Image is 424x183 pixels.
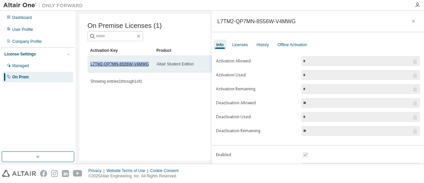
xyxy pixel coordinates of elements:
[62,170,69,177] img: linkedin.svg
[216,58,297,64] label: Activation Allowed
[150,168,182,173] div: Cookie Consent
[216,128,297,134] label: Deactivation Remaining
[12,39,42,44] div: Company Profile
[40,170,47,177] img: facebook.svg
[216,152,297,157] label: Enabled
[157,61,194,67] span: Altair Student Edition
[90,45,151,56] div: Activation Key
[256,42,269,47] div: History
[216,72,297,78] label: Activation Used
[156,45,217,56] div: Product
[278,42,307,47] div: Offline Activation
[216,86,297,92] label: Activation Remaining
[2,170,36,177] img: altair_logo.svg
[12,27,33,32] div: User Profile
[106,168,150,173] div: Website Terms of Use
[12,63,29,68] div: Managed
[216,114,297,120] label: Deactivation Used
[73,170,82,177] img: youtube.svg
[12,74,29,80] div: On Prem
[87,22,162,30] span: On Premise Licenses (1)
[88,168,106,173] div: Privacy
[217,19,295,24] div: L7TM2-QP7MN-8S56W-V4MWG
[12,15,32,20] div: Dashboard
[216,100,297,106] label: Deactivation Allowed
[90,62,149,66] a: L7TM2-QP7MN-8S56W-V4MWG
[216,42,224,47] div: Info
[4,51,36,57] div: License Settings
[232,42,248,47] div: Licenses
[88,173,183,179] p: © 2025 Altair Engineering, Inc. All Rights Reserved.
[51,170,58,177] img: instagram.svg
[90,79,142,84] span: Showing entries 1 through 1 of 1
[3,2,86,9] img: Altair One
